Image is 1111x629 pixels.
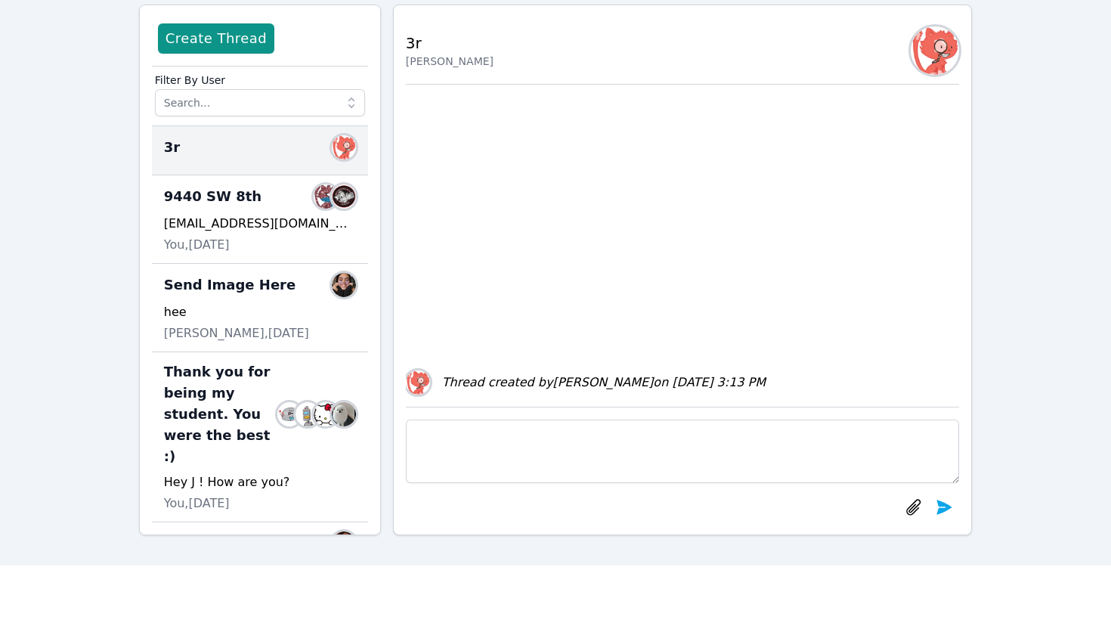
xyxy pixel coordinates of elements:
[164,494,230,513] span: You, [DATE]
[164,236,230,254] span: You, [DATE]
[314,402,338,426] img: Itzamarie Tamez
[332,402,356,426] img: Hernan Saucedo
[152,126,368,175] div: 3rIZAYAH SALINAS
[164,137,180,158] span: 3r
[332,135,356,160] img: IZAYAH SALINAS
[277,402,302,426] img: Emma Rodriguez-deltoro
[158,23,274,54] button: Create Thread
[332,273,356,297] img: Molly Mayfield
[164,215,356,233] div: [EMAIL_ADDRESS][DOMAIN_NAME] [STREET_ADDRESS]
[152,264,368,352] div: Send Image HereMolly Mayfieldhee[PERSON_NAME],[DATE]
[155,89,365,116] input: Search...
[164,324,309,342] span: [PERSON_NAME], [DATE]
[406,33,494,54] h2: 3r
[332,531,356,556] img: Angelique Meredith
[406,54,494,69] div: [PERSON_NAME]
[442,373,766,392] div: Thread created by [PERSON_NAME] on [DATE] 3:13 PM
[164,186,262,207] span: 9440 SW 8th
[296,402,320,426] img: Jaydrien Saenz
[152,175,368,264] div: 9440 SW 8thHimali NandAraia De Jesus[EMAIL_ADDRESS][DOMAIN_NAME] [STREET_ADDRESS]You,[DATE]
[332,184,356,209] img: Araia De Jesus
[164,533,207,554] span: ELA 8
[164,303,356,321] div: hee
[406,370,430,395] img: IZAYAH SALINAS
[314,184,338,209] img: Himali Nand
[152,522,368,611] div: ELA 8Angelique MeredithThat's great :)You,[DATE]
[164,473,356,491] div: Hey J ! How are you?
[911,26,959,75] img: IZAYAH SALINAS
[152,352,368,522] div: Thank you for being my student. You were the best :)Emma Rodriguez-deltoroJaydrien SaenzItzamarie...
[164,274,296,296] span: Send Image Here
[155,67,365,89] label: Filter By User
[164,361,283,467] span: Thank you for being my student. You were the best :)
